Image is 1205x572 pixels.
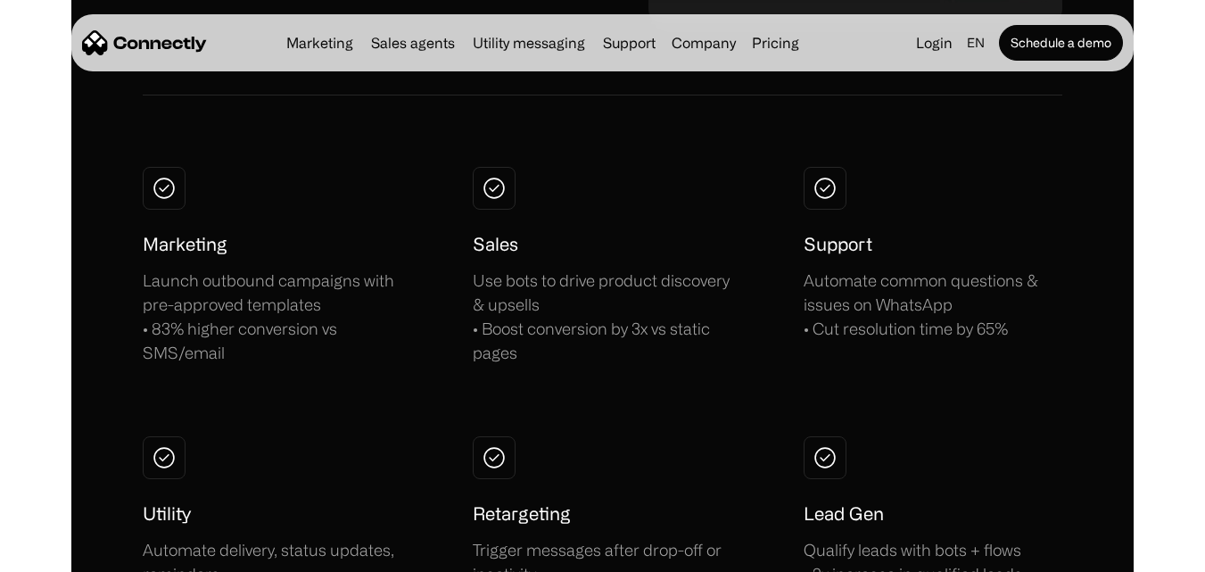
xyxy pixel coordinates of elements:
[804,269,1062,341] div: Automate common questions & issues on WhatsApp • Cut resolution time by 65%
[143,501,192,527] h1: Utility
[466,36,592,50] a: Utility messaging
[143,269,401,365] div: Launch outbound campaigns with pre-approved templates • 83% higher conversion vs SMS/email
[364,36,462,50] a: Sales agents
[999,25,1123,61] a: Schedule a demo
[666,30,741,55] div: Company
[804,501,884,527] h1: Lead Gen
[143,231,227,258] h1: Marketing
[672,30,736,55] div: Company
[18,539,107,566] aside: Language selected: English
[473,269,731,365] div: Use bots to drive product discovery & upsells • Boost conversion by 3x vs static pages
[967,30,985,55] div: en
[745,36,806,50] a: Pricing
[82,29,207,56] a: home
[596,36,663,50] a: Support
[36,541,107,566] ul: Language list
[279,36,360,50] a: Marketing
[804,231,872,258] h1: Support
[960,30,995,55] div: en
[473,501,571,527] h1: Retargeting
[473,231,518,258] h1: Sales
[909,30,960,55] a: Login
